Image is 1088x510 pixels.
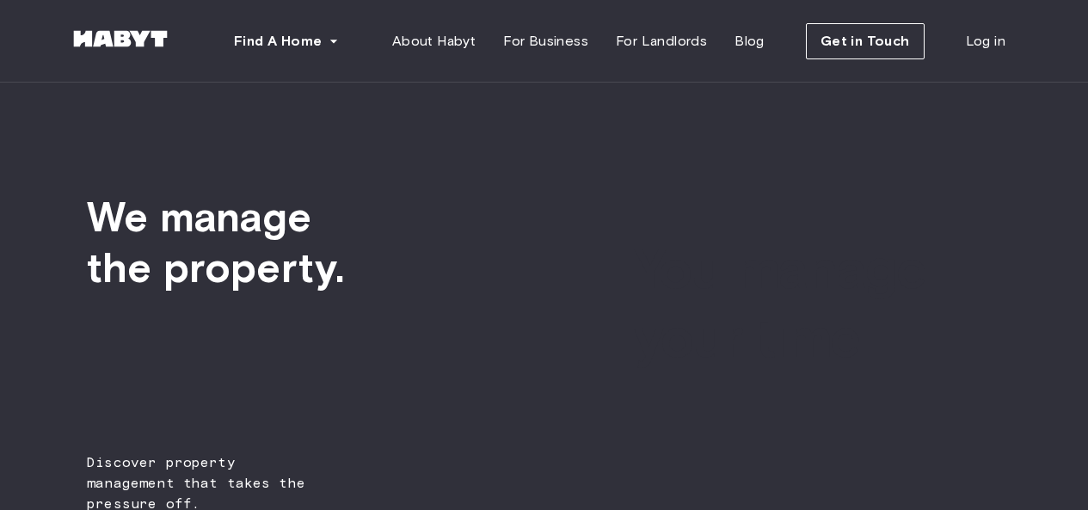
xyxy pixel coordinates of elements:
button: Find A Home [220,24,353,58]
a: Blog [721,24,778,58]
span: Log in [966,31,1005,52]
span: Get in Touch [821,31,910,52]
button: Get in Touch [806,23,925,59]
img: Habyt [69,30,172,47]
span: You manage your time. [634,83,1088,372]
a: For Landlords [602,24,721,58]
span: For Business [503,31,588,52]
span: Blog [735,31,765,52]
span: Find A Home [234,31,322,52]
span: For Landlords [616,31,707,52]
a: About Habyt [378,24,489,58]
span: About Habyt [392,31,476,52]
a: Log in [952,24,1019,58]
a: For Business [489,24,602,58]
